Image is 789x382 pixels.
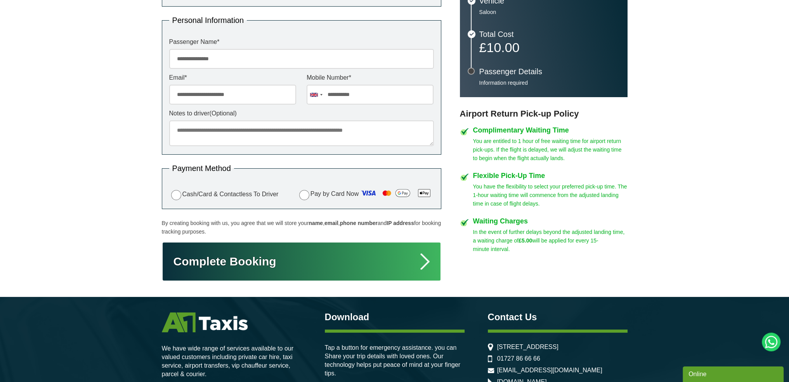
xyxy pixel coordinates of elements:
[307,75,434,81] label: Mobile Number
[479,42,620,53] p: £
[162,312,248,332] img: A1 Taxis St Albans
[325,312,465,322] h3: Download
[297,187,434,202] label: Pay by Card Now
[497,355,540,362] a: 01727 86 66 66
[479,79,620,86] p: Information required
[169,189,279,200] label: Cash/Card & Contactless To Driver
[479,30,620,38] h3: Total Cost
[387,220,414,226] strong: IP address
[473,172,628,179] h4: Flexible Pick-Up Time
[479,68,620,75] h3: Passenger Details
[473,137,628,162] p: You are entitled to 1 hour of free waiting time for airport return pick-ups. If the flight is del...
[473,127,628,134] h4: Complimentary Waiting Time
[473,228,628,253] p: In the event of further delays beyond the adjusted landing time, a waiting charge of will be appl...
[309,220,323,226] strong: name
[307,85,325,104] div: United Kingdom: +44
[460,109,628,119] h3: Airport Return Pick-up Policy
[162,242,441,281] button: Complete Booking
[169,16,247,24] legend: Personal Information
[683,365,785,382] iframe: chat widget
[169,164,234,172] legend: Payment Method
[210,110,237,117] span: (Optional)
[479,9,620,16] p: Saloon
[162,344,302,379] p: We have wide range of services available to our valued customers including private car hire, taxi...
[169,39,434,45] label: Passenger Name
[169,110,434,117] label: Notes to driver
[473,182,628,208] p: You have the flexibility to select your preferred pick-up time. The 1-hour waiting time will comm...
[497,367,602,374] a: [EMAIL_ADDRESS][DOMAIN_NAME]
[324,220,338,226] strong: email
[488,344,628,351] li: [STREET_ADDRESS]
[171,190,181,200] input: Cash/Card & Contactless To Driver
[299,190,309,200] input: Pay by Card Now
[518,237,532,244] strong: £5.00
[473,218,628,225] h4: Waiting Charges
[486,40,519,55] span: 10.00
[488,312,628,322] h3: Contact Us
[340,220,378,226] strong: phone number
[162,219,441,236] p: By creating booking with us, you agree that we will store your , , and for booking tracking purpo...
[169,75,296,81] label: Email
[325,344,465,378] p: Tap a button for emergency assistance. you can Share your trip details with loved ones. Our techn...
